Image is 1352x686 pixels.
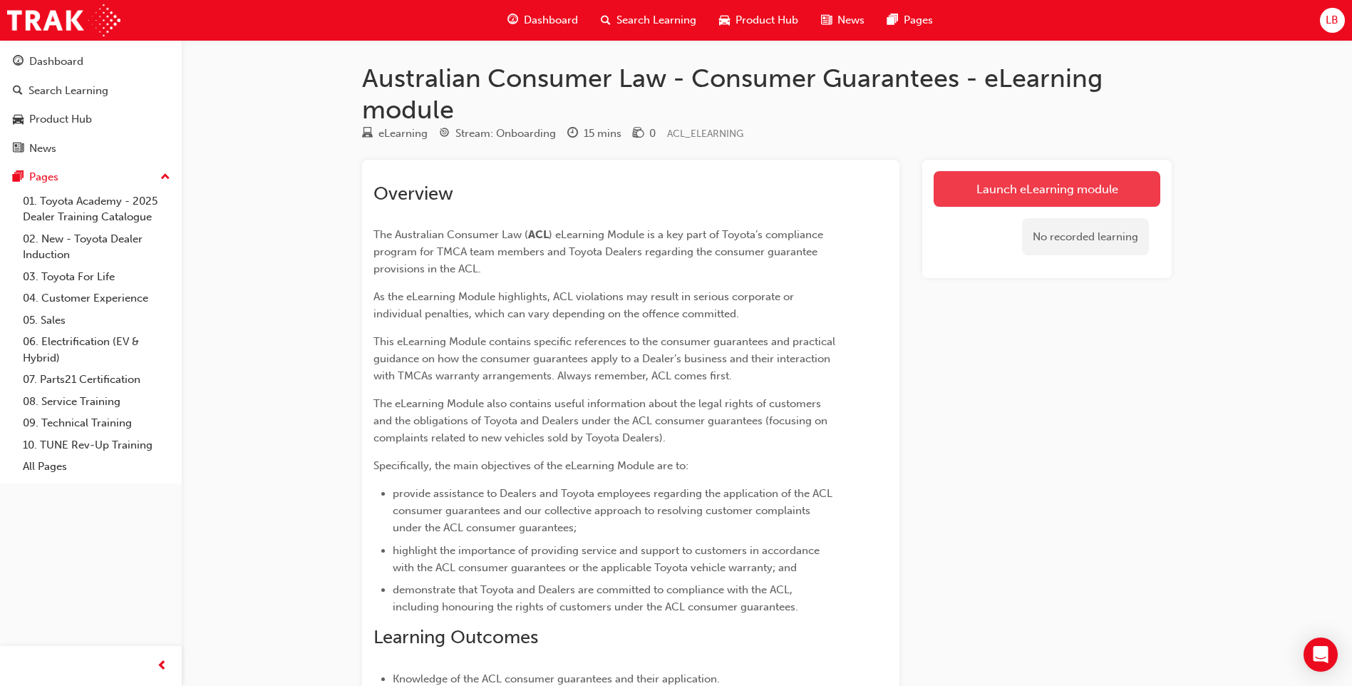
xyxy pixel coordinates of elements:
a: 04. Customer Experience [17,287,176,309]
img: Trak [7,4,120,36]
button: Pages [6,164,176,190]
span: clock-icon [567,128,578,140]
a: 03. Toyota For Life [17,266,176,288]
span: demonstrate that Toyota and Dealers are committed to compliance with the ACL, including honouring... [393,583,798,613]
a: News [6,135,176,162]
a: news-iconNews [810,6,876,35]
span: car-icon [719,11,730,29]
div: Stream: Onboarding [455,126,556,142]
span: highlight the importance of providing service and support to customers in accordance with the ACL... [393,544,822,574]
span: guage-icon [507,11,518,29]
a: Product Hub [6,106,176,133]
a: 07. Parts21 Certification [17,369,176,391]
span: LB [1326,12,1338,29]
a: 01. Toyota Academy - 2025 Dealer Training Catalogue [17,190,176,228]
div: Type [362,125,428,143]
span: Search Learning [616,12,696,29]
span: news-icon [13,143,24,155]
a: 02. New - Toyota Dealer Induction [17,228,176,266]
span: ACL [528,228,549,241]
a: 05. Sales [17,309,176,332]
a: pages-iconPages [876,6,944,35]
span: Knowledge of the ACL consumer guarantees and their application. [393,672,720,685]
a: search-iconSearch Learning [589,6,708,35]
a: car-iconProduct Hub [708,6,810,35]
a: 06. Electrification (EV & Hybrid) [17,331,176,369]
div: Dashboard [29,53,83,70]
span: News [837,12,865,29]
span: The Australian Consumer Law ( [373,228,528,241]
span: The eLearning Module also contains useful information about the legal rights of customers and the... [373,397,830,444]
div: Duration [567,125,621,143]
button: LB [1320,8,1345,33]
span: pages-icon [887,11,898,29]
a: 08. Service Training [17,391,176,413]
a: 10. TUNE Rev-Up Training [17,434,176,456]
h1: Australian Consumer Law - Consumer Guarantees - eLearning module [362,63,1172,125]
div: News [29,140,56,157]
div: Open Intercom Messenger [1304,638,1338,672]
a: Dashboard [6,48,176,75]
span: target-icon [439,128,450,140]
span: As the eLearning Module highlights, ACL violations may result in serious corporate or individual ... [373,290,797,320]
span: Pages [904,12,933,29]
div: Price [633,125,656,143]
div: No recorded learning [1022,218,1149,256]
span: ) eLearning Module is a key part of Toyota’s compliance program for TMCA team members and Toyota ... [373,228,826,275]
span: learningResourceType_ELEARNING-icon [362,128,373,140]
div: 0 [649,126,656,142]
span: Product Hub [736,12,798,29]
span: provide assistance to Dealers and Toyota employees regarding the application of the ACL consumer ... [393,487,835,534]
span: car-icon [13,113,24,126]
div: 15 mins [584,126,621,142]
a: Search Learning [6,78,176,104]
span: Learning resource code [667,128,743,140]
span: news-icon [821,11,832,29]
span: Specifically, the main objectives of the eLearning Module are to: [373,459,688,472]
div: Product Hub [29,111,92,128]
button: DashboardSearch LearningProduct HubNews [6,46,176,164]
a: guage-iconDashboard [496,6,589,35]
span: pages-icon [13,171,24,184]
div: Stream [439,125,556,143]
span: Overview [373,183,453,205]
span: money-icon [633,128,644,140]
div: eLearning [378,126,428,142]
span: up-icon [160,168,170,187]
span: This eLearning Module contains specific references to the consumer guarantees and practical guida... [373,335,838,382]
span: search-icon [601,11,611,29]
span: prev-icon [157,657,167,675]
a: 09. Technical Training [17,412,176,434]
span: guage-icon [13,56,24,68]
a: Launch eLearning module [934,171,1160,207]
a: All Pages [17,456,176,478]
span: Learning Outcomes [373,626,538,648]
div: Pages [29,169,58,185]
div: Search Learning [29,83,108,99]
span: Dashboard [524,12,578,29]
span: search-icon [13,85,23,98]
